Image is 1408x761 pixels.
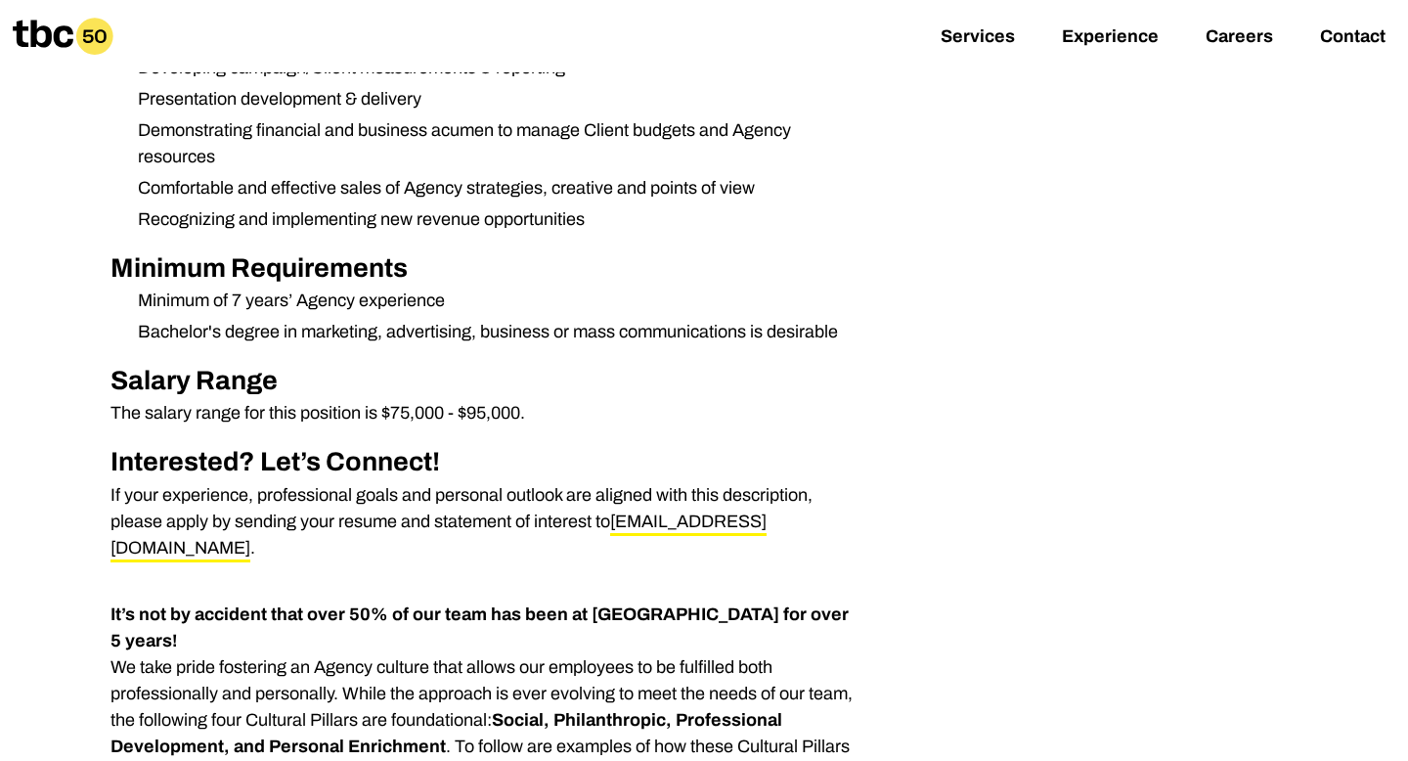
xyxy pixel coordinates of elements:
[110,248,861,289] h2: Minimum Requirements
[122,288,860,314] li: Minimum of 7 years’ Agency experience
[110,400,861,426] p: The salary range for this position is $75,000 - $95,000.
[1206,26,1273,50] a: Careers
[110,604,849,650] strong: It’s not by accident that over 50% of our team has been at [GEOGRAPHIC_DATA] for over 5 years!
[1320,26,1386,50] a: Contact
[1062,26,1159,50] a: Experience
[110,482,861,561] p: If your experience, professional goals and personal outlook are aligned with this description, pl...
[110,710,782,756] strong: Social, Philanthropic, Professional Development, and Personal Enrichment
[122,319,860,345] li: Bachelor's degree in marketing, advertising, business or mass communications is desirable
[122,117,860,170] li: Demonstrating financial and business acumen to manage Client budgets and Agency resources
[122,206,860,233] li: Recognizing and implementing new revenue opportunities
[941,26,1015,50] a: Services
[122,86,860,112] li: Presentation development & delivery
[110,442,861,482] h2: Interested? Let’s Connect!
[122,175,860,201] li: Comfortable and effective sales of Agency strategies, creative and points of view
[110,361,861,401] h2: Salary Range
